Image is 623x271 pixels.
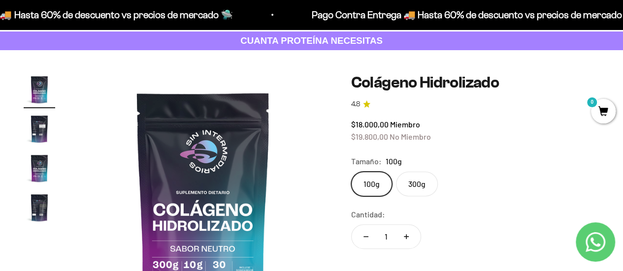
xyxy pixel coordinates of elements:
[24,113,55,148] button: Ir al artículo 2
[24,74,55,108] button: Ir al artículo 1
[24,192,55,226] button: Ir al artículo 4
[351,132,388,141] span: $19.800,00
[24,113,55,145] img: Colágeno Hidrolizado
[351,74,599,91] h1: Colágeno Hidrolizado
[24,152,55,187] button: Ir al artículo 3
[591,107,616,118] a: 0
[351,120,389,129] span: $18.000,00
[352,225,380,248] button: Reducir cantidad
[24,74,55,105] img: Colágeno Hidrolizado
[390,120,420,129] span: Miembro
[392,225,421,248] button: Aumentar cantidad
[351,99,360,110] span: 4.8
[240,35,383,46] strong: CUANTA PROTEÍNA NECESITAS
[351,155,382,168] legend: Tamaño:
[24,152,55,184] img: Colágeno Hidrolizado
[24,192,55,223] img: Colágeno Hidrolizado
[386,155,402,168] span: 100g
[351,208,385,221] label: Cantidad:
[586,96,598,108] mark: 0
[351,99,599,110] a: 4.84.8 de 5.0 estrellas
[390,132,431,141] span: No Miembro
